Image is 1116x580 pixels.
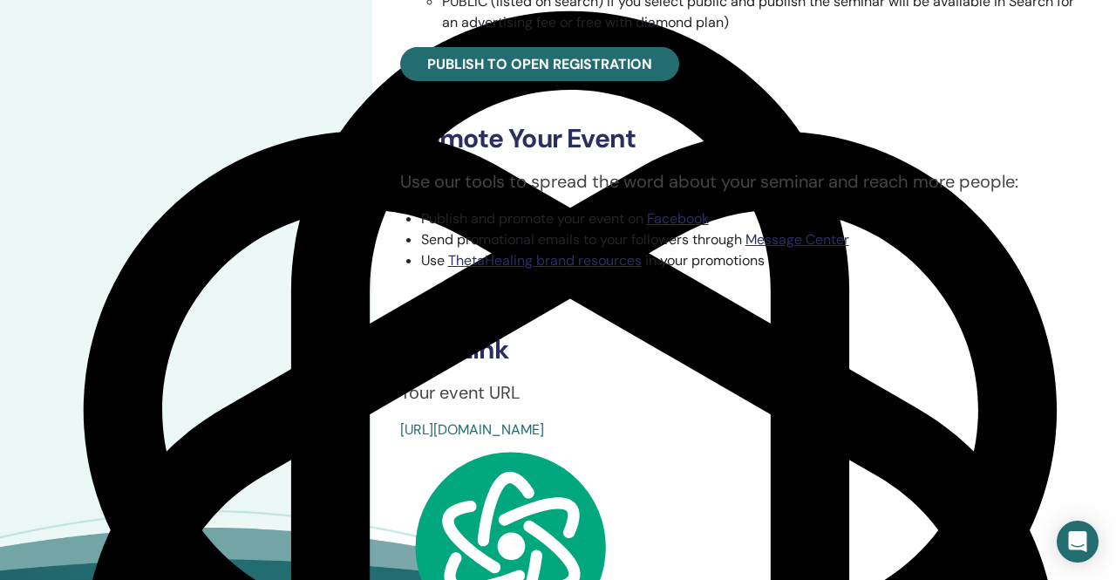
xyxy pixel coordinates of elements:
[400,47,679,81] a: Publish to open registration
[1057,521,1099,563] div: Open Intercom Messenger
[421,250,1088,271] li: Use in your promotions
[448,251,642,270] a: ThetaHealing brand resources
[427,55,652,73] span: Publish to open registration
[647,209,709,228] a: Facebook
[421,208,1088,229] li: Publish and promote your event on
[421,229,1088,250] li: Send promotional emails to your followers through
[400,420,544,439] a: [URL][DOMAIN_NAME]
[745,230,849,249] a: Message Center
[400,168,1088,194] p: Use our tools to spread the word about your seminar and reach more people:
